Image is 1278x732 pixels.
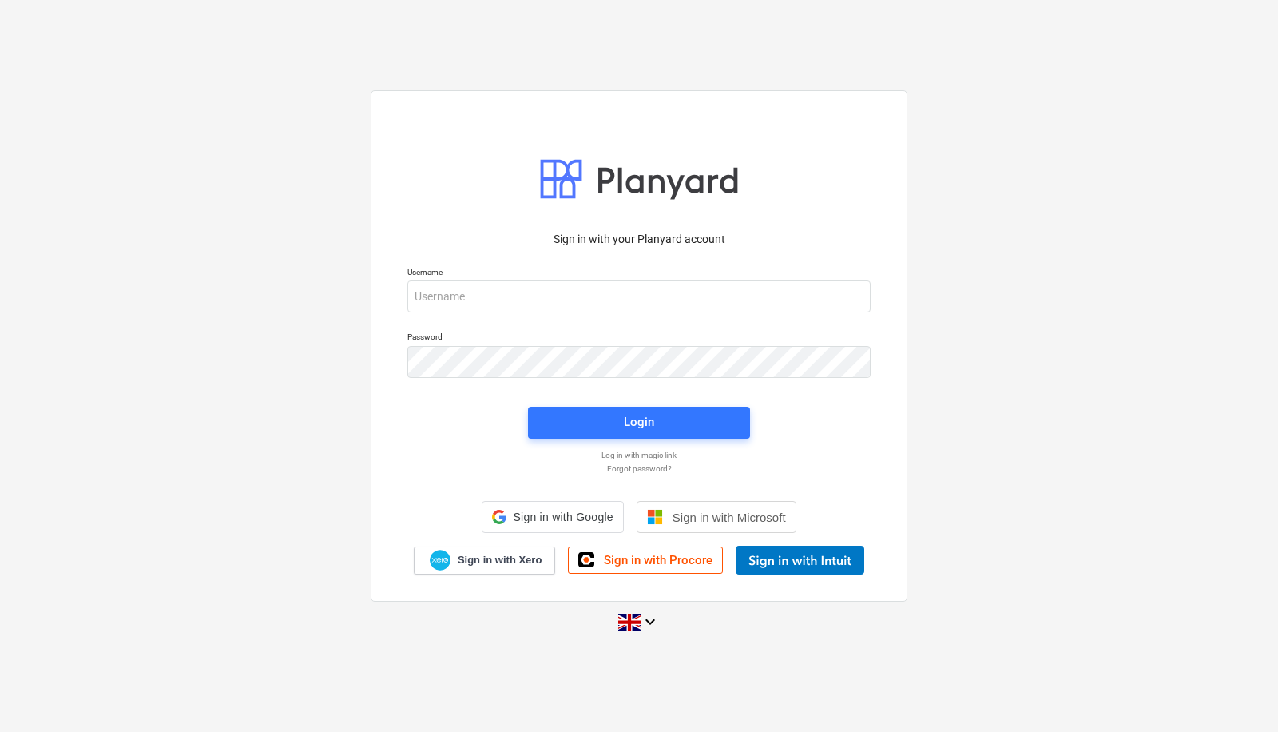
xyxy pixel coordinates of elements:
[430,550,450,571] img: Xero logo
[673,511,786,524] span: Sign in with Microsoft
[568,547,723,574] a: Sign in with Procore
[624,412,654,432] div: Login
[414,547,556,575] a: Sign in with Xero
[399,463,879,474] a: Forgot password?
[513,511,613,523] span: Sign in with Google
[641,612,660,631] i: keyboard_arrow_down
[399,450,879,460] a: Log in with magic link
[407,231,871,248] p: Sign in with your Planyard account
[407,280,871,312] input: Username
[482,501,623,533] div: Sign in with Google
[458,553,542,567] span: Sign in with Xero
[407,332,871,345] p: Password
[647,509,663,525] img: Microsoft logo
[528,407,750,439] button: Login
[407,267,871,280] p: Username
[604,553,712,567] span: Sign in with Procore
